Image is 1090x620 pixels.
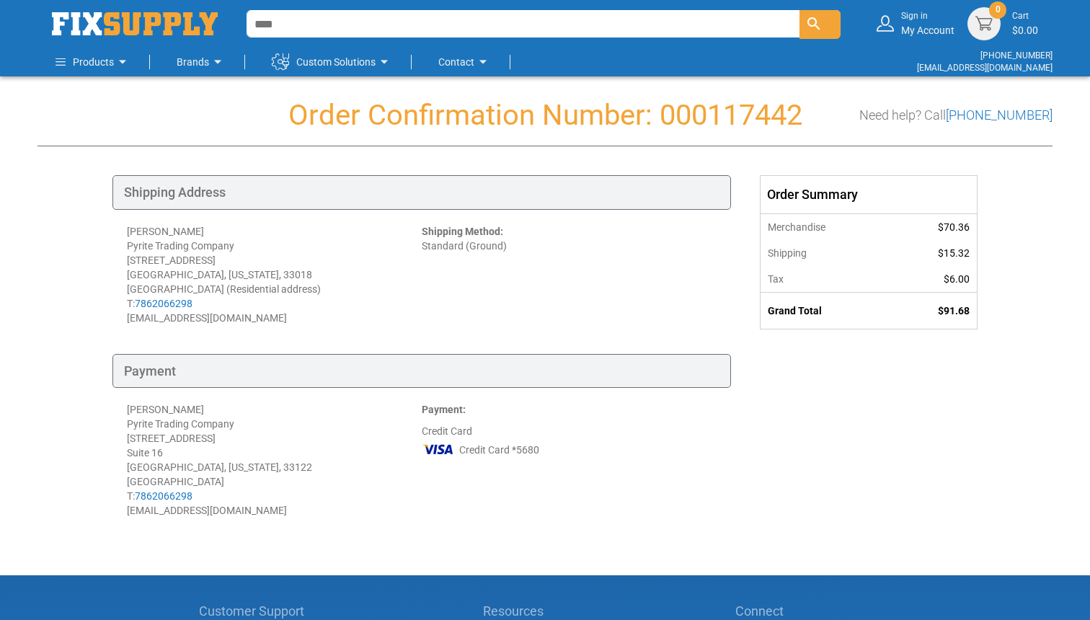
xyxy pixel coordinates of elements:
[761,266,892,293] th: Tax
[422,224,717,325] div: Standard (Ground)
[996,4,1001,16] span: 0
[135,298,192,309] a: 7862066298
[52,12,218,35] img: Fix Industrial Supply
[735,604,891,619] h5: Connect
[422,404,466,415] strong: Payment:
[483,604,564,619] h5: Resources
[422,438,455,460] img: VI
[917,63,1053,73] a: [EMAIL_ADDRESS][DOMAIN_NAME]
[938,221,970,233] span: $70.36
[901,10,954,22] small: Sign in
[37,99,1053,131] h1: Order Confirmation Number: 000117442
[56,48,131,76] a: Products
[112,354,731,389] div: Payment
[199,604,312,619] h5: Customer Support
[761,213,892,240] th: Merchandise
[459,443,539,457] span: Credit Card *5680
[135,490,192,502] a: 7862066298
[938,247,970,259] span: $15.32
[127,402,422,518] div: [PERSON_NAME] Pyrite Trading Company [STREET_ADDRESS] Suite 16 [GEOGRAPHIC_DATA], [US_STATE], 331...
[127,224,422,325] div: [PERSON_NAME] Pyrite Trading Company [STREET_ADDRESS] [GEOGRAPHIC_DATA], [US_STATE], 33018 [GEOGR...
[761,176,977,213] div: Order Summary
[52,12,218,35] a: store logo
[980,50,1053,61] a: [PHONE_NUMBER]
[859,108,1053,123] h3: Need help? Call
[272,48,393,76] a: Custom Solutions
[422,226,503,237] strong: Shipping Method:
[946,107,1053,123] a: [PHONE_NUMBER]
[1012,10,1038,22] small: Cart
[177,48,226,76] a: Brands
[944,273,970,285] span: $6.00
[422,402,717,518] div: Credit Card
[761,240,892,266] th: Shipping
[112,175,731,210] div: Shipping Address
[901,10,954,37] div: My Account
[1012,25,1038,36] span: $0.00
[768,305,822,316] strong: Grand Total
[938,305,970,316] span: $91.68
[438,48,492,76] a: Contact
